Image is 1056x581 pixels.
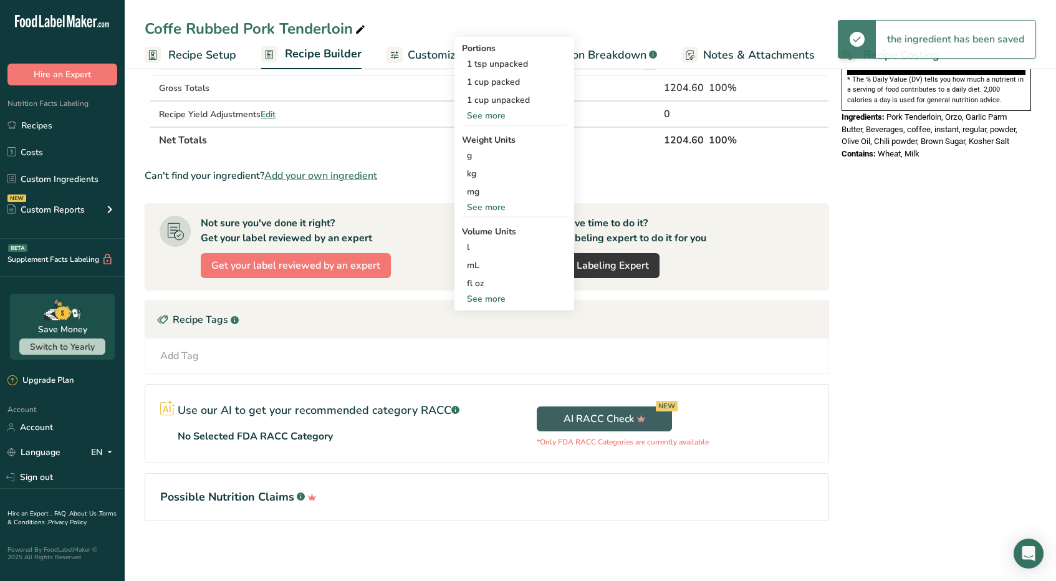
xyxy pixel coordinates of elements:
[537,436,709,448] p: *Only FDA RACC Categories are currently available
[462,55,567,73] div: 1 tsp unpacked
[145,301,828,339] div: Recipe Tags
[462,109,567,122] div: See more
[211,258,380,273] span: Get your label reviewed by an expert
[178,402,459,419] p: Use our AI to get your recommended category RACC
[7,64,117,85] button: Hire an Expert
[467,277,562,290] div: fl oz
[7,509,117,527] a: Terms & Conditions .
[462,292,567,305] div: See more
[462,133,567,146] div: Weight Units
[7,375,74,387] div: Upgrade Plan
[664,107,704,122] div: 0
[462,42,567,55] div: Portions
[145,17,368,40] div: Coffe Rubbed Pork Tenderloin
[285,46,362,62] span: Recipe Builder
[19,339,105,355] button: Switch to Yearly
[876,21,1035,58] div: the ingredient has been saved
[159,82,358,95] div: Gross Totals
[54,509,69,518] a: FAQ .
[7,441,60,463] a: Language
[408,47,494,64] span: Customize Label
[91,445,117,460] div: EN
[462,225,567,238] div: Volume Units
[261,108,276,120] span: Edit
[842,149,876,158] span: Contains:
[467,259,562,272] div: mL
[7,194,26,202] div: NEW
[145,41,236,69] a: Recipe Setup
[160,348,199,363] div: Add Tag
[462,146,567,165] div: g
[462,165,567,183] div: kg
[462,73,567,91] div: 1 cup packed
[69,509,99,518] a: About Us .
[30,341,95,353] span: Switch to Yearly
[264,168,377,183] span: Add your own ingredient
[664,80,704,95] div: 1204.60
[842,112,1017,146] span: Pork Tenderloin, Orzo, Garlic Parm Butter, Beverages, coffee, instant, regular, powder, Olive Oil...
[462,183,567,201] div: mg
[201,253,391,278] button: Get your label reviewed by an expert
[519,41,657,69] a: Nutrition Breakdown
[540,47,646,64] span: Nutrition Breakdown
[467,241,562,254] div: l
[1014,539,1044,569] div: Open Intercom Messenger
[462,91,567,109] div: 1 cup unpacked
[842,112,885,122] span: Ingredients:
[536,216,706,246] div: Don't have time to do it? Hire a labeling expert to do it for you
[386,41,494,69] a: Customize Label
[201,216,372,246] div: Not sure you've done it right? Get your label reviewed by an expert
[682,41,815,69] a: Notes & Attachments
[537,406,672,431] button: AI RACC Check NEW
[160,489,814,506] h1: Possible Nutrition Claims
[156,127,661,153] th: Net Totals
[38,323,87,336] div: Save Money
[706,127,772,153] th: 100%
[709,80,770,95] div: 100%
[661,127,706,153] th: 1204.60
[261,40,362,70] a: Recipe Builder
[145,168,829,183] div: Can't find your ingredient?
[564,411,646,426] span: AI RACC Check
[462,201,567,214] div: See more
[7,546,117,561] div: Powered By FoodLabelMaker © 2025 All Rights Reserved
[703,47,815,64] span: Notes & Attachments
[878,149,919,158] span: Wheat, Milk
[168,47,236,64] span: Recipe Setup
[48,518,87,527] a: Privacy Policy
[8,244,27,252] div: BETA
[847,75,1025,105] section: * The % Daily Value (DV) tells you how much a nutrient in a serving of food contributes to a dail...
[656,401,678,411] div: NEW
[7,203,85,216] div: Custom Reports
[536,253,660,278] a: Hire a Labeling Expert
[7,509,52,518] a: Hire an Expert .
[159,108,358,121] div: Recipe Yield Adjustments
[178,429,333,444] p: No Selected FDA RACC Category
